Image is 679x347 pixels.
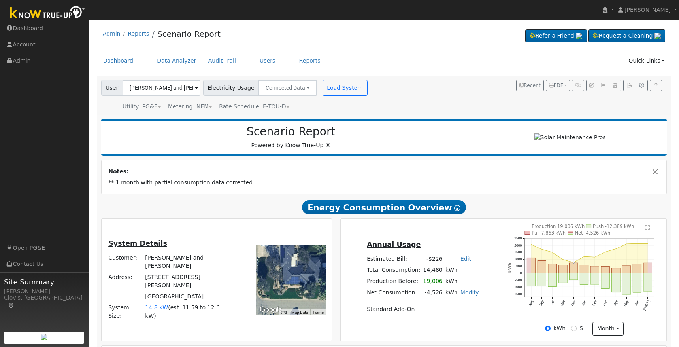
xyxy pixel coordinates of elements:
[643,273,652,292] rect: onclick=""
[528,300,534,307] text: Aug
[108,239,167,247] u: System Details
[520,271,522,275] text: 0
[601,267,609,273] rect: onclick=""
[97,53,140,68] a: Dashboard
[293,53,326,68] a: Reports
[583,256,585,257] circle: onclick=""
[571,326,577,331] input: $
[4,294,85,310] div: Clovis, [GEOGRAPHIC_DATA]
[579,324,583,332] label: $
[366,304,480,315] td: Standard Add-On
[534,133,606,142] img: Solar Maintenance Pros
[366,264,422,275] td: Total Consumption:
[513,292,522,296] text: -1500
[538,300,545,307] text: Sep
[622,53,671,68] a: Quick Links
[532,230,566,236] text: Pull 7,863 kWh
[323,80,368,96] button: Load System
[559,273,567,283] rect: onclick=""
[444,264,480,275] td: kWh
[626,243,627,245] circle: onclick=""
[576,33,582,39] img: retrieve
[592,322,624,336] button: month
[624,7,671,13] span: [PERSON_NAME]
[622,273,631,295] rect: onclick=""
[562,259,564,260] circle: onclick=""
[592,300,598,307] text: Feb
[144,302,231,322] td: System Size
[538,261,546,273] rect: onclick=""
[107,177,661,188] td: ** 1 month with partial consumption data corrected
[559,265,567,273] rect: onclick=""
[645,225,650,230] text: 
[633,264,641,273] rect: onclick=""
[366,275,422,287] td: Production Before:
[623,80,636,91] button: Export Interval Data
[602,300,608,307] text: Mar
[570,300,577,307] text: Dec
[588,29,665,43] a: Request a Cleaning
[569,273,577,280] rect: onclick=""
[643,263,652,273] rect: onclick=""
[454,205,460,211] i: Show Help
[593,224,634,229] text: Push -12,389 kWh
[548,264,556,273] rect: onclick=""
[516,80,544,91] button: Recent
[622,266,631,273] rect: onclick=""
[258,80,317,96] button: Connected Data
[41,334,47,340] img: retrieve
[514,243,522,247] text: 2000
[514,257,522,261] text: 1000
[444,275,459,287] td: kWh
[552,252,553,253] circle: onclick=""
[8,303,15,309] a: Map
[612,273,620,292] rect: onclick=""
[145,304,168,311] span: 14.8 kW
[422,253,444,264] td: -$226
[366,287,422,298] td: Net Consumption:
[144,291,231,302] td: [GEOGRAPHIC_DATA]
[202,53,242,68] a: Audit Trail
[168,102,212,111] div: Metering: NEM
[145,304,220,319] span: est. 11.59 to 12.6 kW
[103,30,121,37] a: Admin
[6,4,89,22] img: Know True-Up
[157,29,221,39] a: Scenario Report
[586,80,597,91] button: Edit User
[123,102,161,111] div: Utility: PG&E
[107,271,144,291] td: Address:
[549,300,555,306] text: Oct
[612,268,620,273] rect: onclick=""
[532,224,585,229] text: Production 19,006 kWh
[601,273,609,289] rect: onclick=""
[151,53,202,68] a: Data Analyzer
[573,262,574,263] circle: onclick=""
[527,273,535,286] rect: onclick=""
[123,80,200,96] input: Select a User
[302,200,466,214] span: Energy Consumption Overview
[258,305,284,315] a: Open this area in Google Maps (opens a new window)
[548,273,556,287] rect: onclick=""
[144,252,231,271] td: [PERSON_NAME] and [PERSON_NAME]
[291,310,308,315] button: Map Data
[525,29,587,43] a: Refer a Friend
[530,244,532,245] circle: onclick=""
[597,80,609,91] button: Multi-Series Graph
[366,253,422,264] td: Estimated Bill:
[203,80,259,96] span: Electricity Usage
[144,271,231,291] td: [STREET_ADDRESS][PERSON_NAME]
[516,264,522,268] text: 500
[219,103,289,110] span: Alias: H2ETOUDN
[590,273,599,285] rect: onclick=""
[108,168,129,174] strong: Notes:
[527,258,535,273] rect: onclick=""
[546,80,570,91] button: PDF
[107,252,144,271] td: Customer:
[460,289,479,296] a: Modify
[553,324,566,332] label: kWh
[4,287,85,296] div: [PERSON_NAME]
[281,310,286,315] button: Keyboard shortcuts
[422,287,444,298] td: -4,526
[444,287,459,298] td: kWh
[460,256,471,262] a: Edit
